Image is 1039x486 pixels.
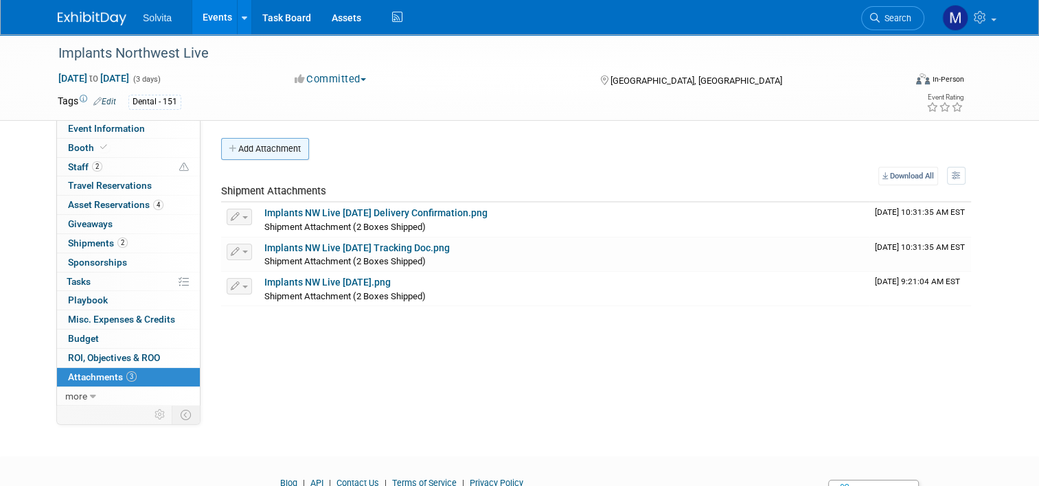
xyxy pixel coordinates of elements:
span: Shipment Attachments [221,185,326,197]
i: Booth reservation complete [100,143,107,151]
span: Potential Scheduling Conflict -- at least one attendee is tagged in another overlapping event. [179,161,189,174]
div: Dental - 151 [128,95,181,109]
a: Tasks [57,273,200,291]
button: Committed [290,72,372,86]
button: Add Attachment [221,138,309,160]
span: Booth [68,142,110,153]
span: Solvita [143,12,172,23]
a: more [57,387,200,406]
img: Matthew Burns [942,5,968,31]
a: Booth [57,139,200,157]
a: Budget [57,329,200,348]
span: Upload Timestamp [875,277,960,286]
a: Playbook [57,291,200,310]
span: Upload Timestamp [875,242,965,252]
span: Travel Reservations [68,180,152,191]
a: Travel Reservations [57,176,200,195]
div: Event Rating [926,94,963,101]
span: 2 [117,238,128,248]
td: Toggle Event Tabs [172,406,201,424]
td: Tags [58,94,116,110]
a: Edit [93,97,116,106]
div: Implants Northwest Live [54,41,887,66]
a: Asset Reservations4 [57,196,200,214]
a: Implants NW Live [DATE] Delivery Confirmation.png [264,207,488,218]
span: Search [880,13,911,23]
span: Budget [68,333,99,344]
a: Misc. Expenses & Credits [57,310,200,329]
span: Staff [68,161,102,172]
img: Format-Inperson.png [916,73,930,84]
span: Sponsorships [68,257,127,268]
span: [GEOGRAPHIC_DATA], [GEOGRAPHIC_DATA] [610,76,782,86]
a: Attachments3 [57,368,200,386]
span: more [65,391,87,402]
a: ROI, Objectives & ROO [57,349,200,367]
a: Shipments2 [57,234,200,253]
img: ExhibitDay [58,12,126,25]
span: Shipment Attachment (2 Boxes Shipped) [264,222,426,232]
span: Tasks [67,276,91,287]
td: Upload Timestamp [869,238,971,272]
a: Staff2 [57,158,200,176]
span: Attachments [68,371,137,382]
span: 4 [153,200,163,210]
span: Asset Reservations [68,199,163,210]
span: 2 [92,161,102,172]
span: Giveaways [68,218,113,229]
a: Event Information [57,119,200,138]
div: Event Format [830,71,964,92]
td: Upload Timestamp [869,202,971,237]
span: Misc. Expenses & Credits [68,314,175,325]
div: In-Person [932,74,964,84]
span: [DATE] [DATE] [58,72,130,84]
td: Upload Timestamp [869,272,971,306]
span: Event Information [68,123,145,134]
span: Upload Timestamp [875,207,965,217]
a: Implants NW Live [DATE].png [264,277,391,288]
span: Shipments [68,238,128,248]
td: Personalize Event Tab Strip [148,406,172,424]
span: 3 [126,371,137,382]
span: to [87,73,100,84]
a: Implants NW Live [DATE] Tracking Doc.png [264,242,450,253]
span: (3 days) [132,75,161,84]
span: Shipment Attachment (2 Boxes Shipped) [264,291,426,301]
a: Sponsorships [57,253,200,272]
span: Playbook [68,294,108,305]
span: ROI, Objectives & ROO [68,352,160,363]
a: Giveaways [57,215,200,233]
span: Shipment Attachment (2 Boxes Shipped) [264,256,426,266]
a: Download All [878,167,938,185]
a: Search [861,6,924,30]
